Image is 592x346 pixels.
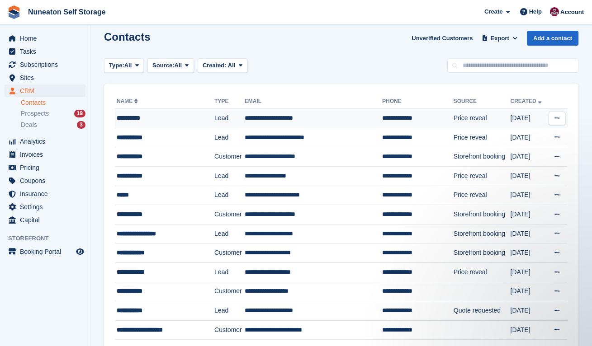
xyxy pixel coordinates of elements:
[511,147,547,167] td: [DATE]
[454,166,511,186] td: Price reveal
[5,245,85,258] a: menu
[454,186,511,205] td: Price reveal
[198,58,247,73] button: Created: All
[214,205,245,224] td: Customer
[5,58,85,71] a: menu
[511,186,547,205] td: [DATE]
[245,94,382,109] th: Email
[5,71,85,84] a: menu
[20,245,74,258] span: Booking Portal
[454,243,511,263] td: Storefront booking
[511,166,547,186] td: [DATE]
[7,5,21,19] img: stora-icon-8386f47178a22dfd0bd8f6a31ec36ba5ce8667c1dd55bd0f319d3a0aa187defe.svg
[21,120,85,130] a: Deals 3
[550,7,559,16] img: Chris Palmer
[560,8,584,17] span: Account
[214,262,245,282] td: Lead
[511,282,547,301] td: [DATE]
[454,109,511,128] td: Price reveal
[203,62,227,69] span: Created:
[104,31,151,43] h1: Contacts
[214,320,245,340] td: Customer
[214,186,245,205] td: Lead
[511,98,544,104] a: Created
[454,262,511,282] td: Price reveal
[454,224,511,243] td: Storefront booking
[454,205,511,224] td: Storefront booking
[454,301,511,321] td: Quote requested
[214,224,245,243] td: Lead
[491,34,509,43] span: Export
[214,282,245,301] td: Customer
[5,214,85,226] a: menu
[5,148,85,161] a: menu
[5,45,85,58] a: menu
[454,94,511,109] th: Source
[214,166,245,186] td: Lead
[20,161,74,174] span: Pricing
[228,62,236,69] span: All
[175,61,182,70] span: All
[74,110,85,117] div: 19
[20,84,74,97] span: CRM
[214,301,245,321] td: Lead
[382,94,454,109] th: Phone
[20,32,74,45] span: Home
[21,121,37,129] span: Deals
[5,201,85,213] a: menu
[5,174,85,187] a: menu
[5,187,85,200] a: menu
[511,301,547,321] td: [DATE]
[5,161,85,174] a: menu
[20,201,74,213] span: Settings
[24,5,109,19] a: Nuneaton Self Storage
[75,246,85,257] a: Preview store
[454,128,511,147] td: Price reveal
[21,98,85,107] a: Contacts
[20,214,74,226] span: Capital
[5,135,85,148] a: menu
[214,147,245,167] td: Customer
[214,94,245,109] th: Type
[511,109,547,128] td: [DATE]
[20,71,74,84] span: Sites
[104,58,144,73] button: Type: All
[529,7,542,16] span: Help
[214,128,245,147] td: Lead
[109,61,124,70] span: Type:
[20,45,74,58] span: Tasks
[20,58,74,71] span: Subscriptions
[511,128,547,147] td: [DATE]
[147,58,194,73] button: Source: All
[511,224,547,243] td: [DATE]
[20,174,74,187] span: Coupons
[20,135,74,148] span: Analytics
[117,98,140,104] a: Name
[511,205,547,224] td: [DATE]
[77,121,85,129] div: 3
[20,148,74,161] span: Invoices
[511,243,547,263] td: [DATE]
[527,31,578,46] a: Add a contact
[5,84,85,97] a: menu
[214,109,245,128] td: Lead
[124,61,132,70] span: All
[8,234,90,243] span: Storefront
[152,61,174,70] span: Source:
[5,32,85,45] a: menu
[511,320,547,340] td: [DATE]
[20,187,74,200] span: Insurance
[21,109,49,118] span: Prospects
[480,31,520,46] button: Export
[408,31,476,46] a: Unverified Customers
[214,243,245,263] td: Customer
[484,7,502,16] span: Create
[21,109,85,118] a: Prospects 19
[511,262,547,282] td: [DATE]
[454,147,511,167] td: Storefront booking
